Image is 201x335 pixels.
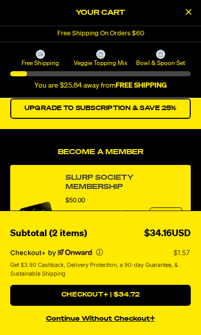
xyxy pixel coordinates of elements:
span: Free Shipping [12,59,69,67]
button: Add the product, Slurp Society Membership to Cart [149,207,183,222]
button: Close Cart [181,5,196,20]
div: You are $25.84 away from [10,81,191,90]
span: Upgrade to Subscription & Save 25% [25,106,177,112]
button: More info [96,249,103,256]
img: Membership image [18,196,55,233]
div: product [10,165,191,264]
h4: Become a Member [10,148,191,157]
b: FREE SHIPPING [116,82,167,89]
p: $1.57 [173,248,191,257]
span: Bowl & Spoon Set [132,59,189,67]
div: $34.16USD [144,226,191,241]
button: Switch Variety Vol. 1 to a Subscription [10,98,191,119]
button: continue without Checkout+ [10,310,191,325]
button: Checkout+ | $34.72 [10,285,191,306]
span: Subtotal (2 items) [10,229,87,238]
a: View Slurp Society Membership [65,173,139,192]
section: Checkout+ [10,241,191,285]
a: Powered by Onward [58,249,92,256]
div: Get 25% off sitewide, $20 credit upon sign-up, exclusive deals every quarter, early access to all... [65,210,139,256]
span: $50.00 [65,198,85,204]
h2: Your Cart [10,5,191,20]
span: by [48,248,56,257]
span: Checkout+ [10,248,46,257]
div: Become a Member [10,165,191,273]
span: Get $3.90 Cashback, Delivery Protection, a 90-day Guarantee, & Sustainable Shipping [10,261,189,278]
span: Veggie Topping Mix [72,59,129,67]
